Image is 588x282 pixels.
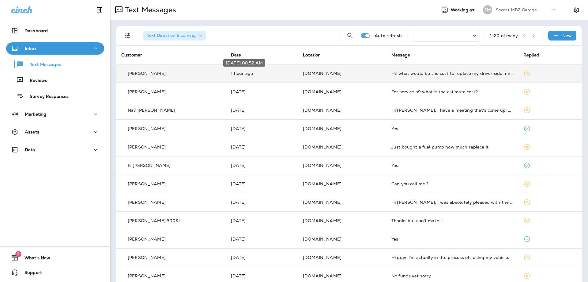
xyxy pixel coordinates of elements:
[303,255,341,260] span: [DOMAIN_NAME]
[6,108,104,120] button: Marketing
[391,181,514,186] div: Can you call me ?
[391,89,514,94] div: For service a9 what is the estimate cost?
[231,273,293,278] p: Sep 2, 2025 11:04 AM
[231,237,293,241] p: Sep 7, 2025 08:20 AM
[523,52,539,58] span: Replied
[303,181,341,187] span: [DOMAIN_NAME]
[128,108,175,113] p: Nav [PERSON_NAME]
[451,7,477,13] span: Working as:
[303,126,341,131] span: [DOMAIN_NAME]
[128,89,166,94] p: [PERSON_NAME]
[303,107,341,113] span: [DOMAIN_NAME]
[128,145,166,149] p: [PERSON_NAME]
[128,71,166,76] p: [PERSON_NAME]
[128,200,166,205] p: [PERSON_NAME]
[24,28,48,33] p: Dashboard
[231,126,293,131] p: Sep 16, 2025 09:51 AM
[490,33,518,38] div: 1 - 20 of many
[562,33,572,38] p: New
[6,126,104,138] button: Assets
[231,108,293,113] p: Sep 16, 2025 05:09 PM
[231,71,293,76] p: Sep 19, 2025 08:52 AM
[6,252,104,264] button: 7What's New
[375,33,402,38] p: Auto refresh
[6,58,104,71] button: Text Messages
[391,273,514,278] div: No funds yet sorry
[231,181,293,186] p: Sep 8, 2025 08:44 PM
[391,200,514,205] div: Hi Jeff, I was absolutely pleased with the service and passed my smog. I'll leave a review for yo...
[25,46,36,51] p: Inbox
[25,129,39,134] p: Assets
[496,7,537,12] p: Secret MBZ Garage
[231,163,293,168] p: Sep 9, 2025 11:31 AM
[391,126,514,131] div: Yes
[391,255,514,260] div: Hi guys I'm actually in the process of selling my vehicle. Do you guys have any potentially inter...
[6,42,104,55] button: Inbox
[25,112,46,117] p: Marketing
[6,25,104,37] button: Dashboard
[303,199,341,205] span: [DOMAIN_NAME]
[391,163,514,168] div: Yes
[303,218,341,223] span: [DOMAIN_NAME]
[231,52,241,58] span: Date
[123,5,176,14] p: Text Messages
[6,144,104,156] button: Data
[231,255,293,260] p: Sep 2, 2025 05:21 PM
[303,52,321,58] span: Location
[303,236,341,242] span: [DOMAIN_NAME]
[6,266,104,279] button: Support
[391,218,514,223] div: Thanks but can't make it
[571,4,582,15] button: Settings
[303,144,341,150] span: [DOMAIN_NAME]
[128,163,171,168] p: P. [PERSON_NAME]
[231,218,293,223] p: Sep 7, 2025 01:16 PM
[91,4,108,16] button: Collapse Sidebar
[231,200,293,205] p: Sep 8, 2025 07:22 PM
[24,94,69,100] p: Survey Responses
[128,126,166,131] p: [PERSON_NAME]
[303,273,341,279] span: [DOMAIN_NAME]
[391,71,514,76] div: Hi, what would be the cost to replace my driver side mirror, or at least the turn signal portion,...
[391,237,514,241] div: Yes
[128,255,166,260] p: [PERSON_NAME]
[223,59,265,67] div: [DATE] 08:52 AM
[391,52,410,58] span: Message
[128,181,166,186] p: [PERSON_NAME]
[128,218,181,223] p: [PERSON_NAME] 300SL
[391,108,514,113] div: Hi Louie, I have a meeting that's come up. Can I drop it on Thursday instead? Perhaps first thing...
[344,29,356,42] button: Search Messages
[303,71,341,76] span: [DOMAIN_NAME]
[24,78,47,84] p: Reviews
[391,145,514,149] div: Just bought a fuel pump how much replace it
[128,273,166,278] p: [PERSON_NAME]
[231,145,293,149] p: Sep 15, 2025 06:08 AM
[303,89,341,95] span: [DOMAIN_NAME]
[15,251,21,257] span: 7
[18,270,42,277] span: Support
[18,255,50,263] span: What's New
[147,33,196,38] span: Text Direction : Incoming
[25,147,35,152] p: Data
[24,62,61,68] p: Text Messages
[303,163,341,168] span: [DOMAIN_NAME]
[231,89,293,94] p: Sep 17, 2025 08:48 AM
[121,29,134,42] button: Filters
[143,31,206,41] div: Text Direction:Incoming
[121,52,142,58] span: Customer
[6,74,104,87] button: Reviews
[483,5,492,14] div: SM
[128,237,166,241] p: [PERSON_NAME]
[6,90,104,102] button: Survey Responses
